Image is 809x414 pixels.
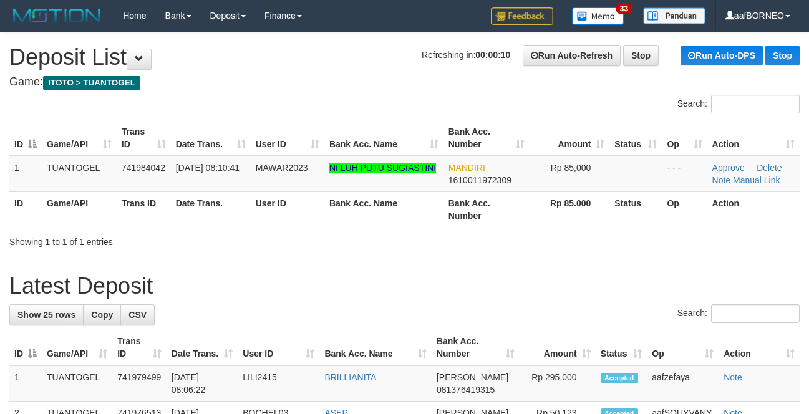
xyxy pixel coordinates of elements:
[9,304,84,325] a: Show 25 rows
[523,45,621,66] a: Run Auto-Refresh
[707,191,800,227] th: Action
[707,120,800,156] th: Action: activate to sort column ascending
[647,330,719,365] th: Op: activate to sort column ascending
[711,95,800,113] input: Search:
[475,50,510,60] strong: 00:00:10
[9,274,800,299] h1: Latest Deposit
[662,156,707,192] td: - - -
[9,231,327,248] div: Showing 1 to 1 of 1 entries
[324,120,443,156] th: Bank Acc. Name: activate to sort column ascending
[643,7,705,24] img: panduan.png
[238,365,319,402] td: LILI2415
[9,330,42,365] th: ID: activate to sort column descending
[324,191,443,227] th: Bank Acc. Name
[733,175,780,185] a: Manual Link
[122,163,165,173] span: 741984042
[647,365,719,402] td: aafzefaya
[329,163,436,173] a: NI LUH PUTU SUGIASTINI
[9,191,42,227] th: ID
[9,45,800,70] h1: Deposit List
[662,120,707,156] th: Op: activate to sort column ascending
[677,95,800,113] label: Search:
[251,191,324,227] th: User ID
[319,330,432,365] th: Bank Acc. Name: activate to sort column ascending
[9,365,42,402] td: 1
[677,304,800,323] label: Search:
[167,330,238,365] th: Date Trans.: activate to sort column ascending
[83,304,121,325] a: Copy
[711,304,800,323] input: Search:
[616,3,632,14] span: 33
[609,120,662,156] th: Status: activate to sort column ascending
[724,372,742,382] a: Note
[42,365,112,402] td: TUANTOGEL
[520,330,596,365] th: Amount: activate to sort column ascending
[167,365,238,402] td: [DATE] 08:06:22
[432,330,520,365] th: Bank Acc. Number: activate to sort column ascending
[9,6,104,25] img: MOTION_logo.png
[42,191,117,227] th: Game/API
[251,120,324,156] th: User ID: activate to sort column ascending
[520,365,596,402] td: Rp 295,000
[112,330,167,365] th: Trans ID: activate to sort column ascending
[530,120,609,156] th: Amount: activate to sort column ascending
[443,191,530,227] th: Bank Acc. Number
[623,45,659,66] a: Stop
[530,191,609,227] th: Rp 85.000
[596,330,647,365] th: Status: activate to sort column ascending
[609,191,662,227] th: Status
[448,163,485,173] span: MANDIRI
[120,304,155,325] a: CSV
[422,50,510,60] span: Refreshing in:
[42,156,117,192] td: TUANTOGEL
[91,310,113,320] span: Copy
[437,372,508,382] span: [PERSON_NAME]
[324,372,376,382] a: BRILLIANITA
[176,163,240,173] span: [DATE] 08:10:41
[42,120,117,156] th: Game/API: activate to sort column ascending
[43,76,140,90] span: ITOTO > TUANTOGEL
[437,385,495,395] span: Copy 081376419315 to clipboard
[117,120,171,156] th: Trans ID: activate to sort column ascending
[117,191,171,227] th: Trans ID
[9,120,42,156] th: ID: activate to sort column descending
[601,373,638,383] span: Accepted
[42,330,112,365] th: Game/API: activate to sort column ascending
[256,163,308,173] span: MAWAR2023
[171,191,251,227] th: Date Trans.
[443,120,530,156] th: Bank Acc. Number: activate to sort column ascending
[491,7,553,25] img: Feedback.jpg
[9,76,800,89] h4: Game:
[171,120,251,156] th: Date Trans.: activate to sort column ascending
[712,175,731,185] a: Note
[681,46,763,65] a: Run Auto-DPS
[448,175,511,185] span: Copy 1610011972309 to clipboard
[662,191,707,227] th: Op
[551,163,591,173] span: Rp 85,000
[757,163,782,173] a: Delete
[712,163,745,173] a: Approve
[128,310,147,320] span: CSV
[238,330,319,365] th: User ID: activate to sort column ascending
[112,365,167,402] td: 741979499
[17,310,75,320] span: Show 25 rows
[572,7,624,25] img: Button%20Memo.svg
[719,330,800,365] th: Action: activate to sort column ascending
[9,156,42,192] td: 1
[765,46,800,65] a: Stop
